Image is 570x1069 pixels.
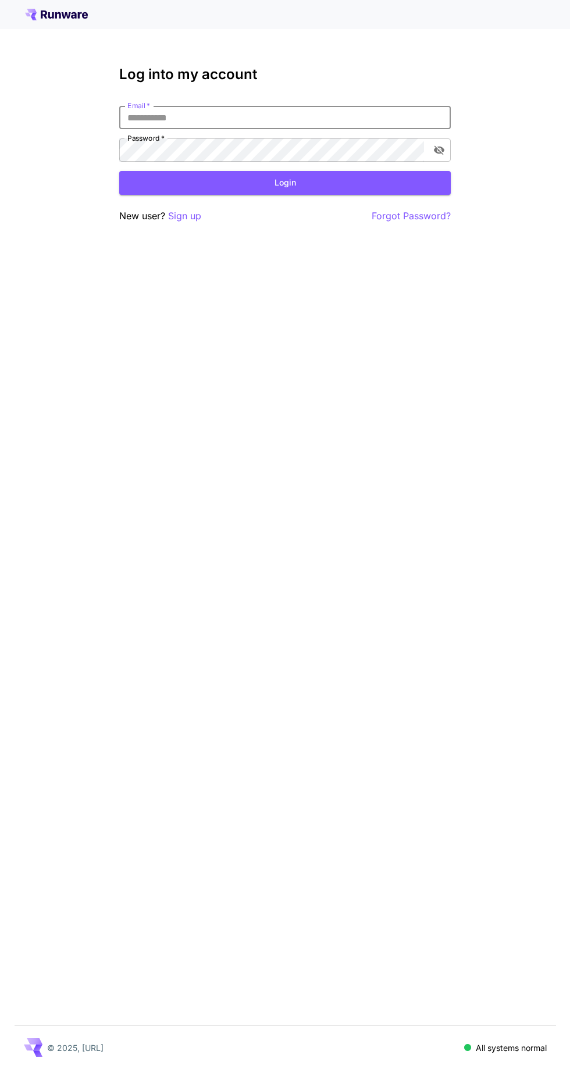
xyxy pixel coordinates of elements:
[119,171,451,195] button: Login
[476,1042,547,1054] p: All systems normal
[372,209,451,223] button: Forgot Password?
[47,1042,104,1054] p: © 2025, [URL]
[168,209,201,223] button: Sign up
[119,209,201,223] p: New user?
[127,101,150,111] label: Email
[127,133,165,143] label: Password
[119,66,451,83] h3: Log into my account
[429,140,450,161] button: toggle password visibility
